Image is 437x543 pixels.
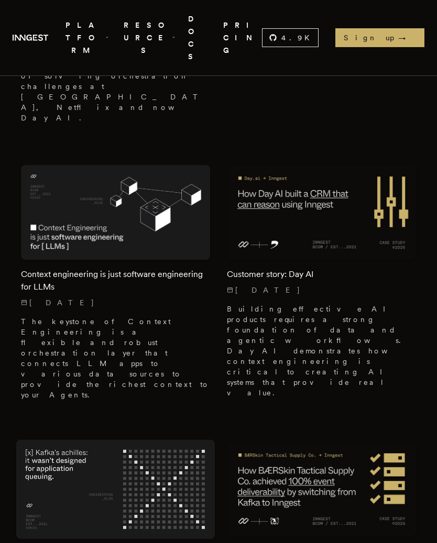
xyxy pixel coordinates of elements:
span: RESOURCES [122,19,176,57]
h2: Context engineering is just software engineering for LLMs [21,268,210,293]
span: PLATFORM [61,19,109,57]
a: DOCS [188,13,210,63]
p: [DATE] [21,297,210,308]
img: Featured image for Customer story: Day AI blog post [227,165,416,260]
a: PRICING [223,13,262,63]
a: Sign up [335,28,424,47]
h2: Customer story: Day AI [227,268,416,281]
p: The keystone of Context Engineering is a flexible and robust orchestration layer that connects LL... [21,316,210,400]
span: → [398,32,416,43]
button: RESOURCES [122,13,176,63]
a: Featured image for Context engineering is just software engineering for LLMs blog postContext eng... [21,165,210,400]
span: 4.9 K [281,32,316,43]
a: Featured image for Customer story: Day AI blog postCustomer story: Day AI[DATE] Building effectiv... [227,165,416,398]
img: Featured image for Kafka's Achilles, it wasn't designed for application queuing blog post [16,439,215,539]
button: PLATFORM [61,13,109,63]
p: A technical deep dive interview into 10 years of solving orchestration challenges at [GEOGRAPHIC_... [21,50,210,123]
p: [DATE] [227,285,416,295]
img: Featured image for Customer story: BÆRSkin Tactical Supply Co. blog post [227,442,416,537]
img: Featured image for Context engineering is just software engineering for LLMs blog post [21,165,210,260]
p: Building effective AI products requires a strong foundation of data and agentic workflows. Day AI... [227,304,416,398]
